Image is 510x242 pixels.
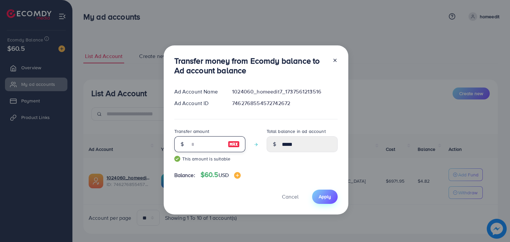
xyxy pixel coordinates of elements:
label: Transfer amount [174,128,209,135]
span: Cancel [282,193,298,200]
h4: $60.5 [201,171,241,179]
span: Apply [319,193,331,200]
h3: Transfer money from Ecomdy balance to Ad account balance [174,56,327,75]
img: image [234,172,241,179]
small: This amount is suitable [174,155,245,162]
div: 1024060_homeedit7_1737561213516 [227,88,343,95]
div: 7462768554572742672 [227,99,343,107]
span: Balance: [174,171,195,179]
button: Cancel [274,190,307,204]
img: guide [174,156,180,162]
button: Apply [312,190,338,204]
div: Ad Account ID [169,99,227,107]
div: Ad Account Name [169,88,227,95]
label: Total balance in ad account [267,128,326,135]
span: USD [218,171,229,179]
img: image [228,140,240,148]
